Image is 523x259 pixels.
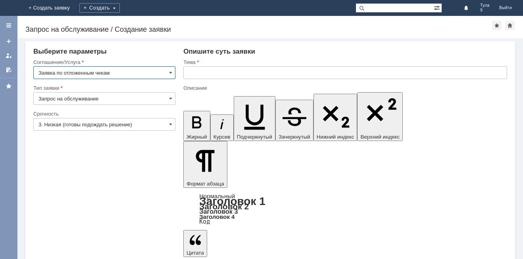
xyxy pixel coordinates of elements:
a: Заголовок 1 [199,195,265,207]
button: Курсив [210,114,234,141]
button: Верхний индекс [357,92,403,141]
div: Тема [183,60,506,65]
span: Нижний индекс [317,134,354,140]
div: Формат абзаца [183,193,507,224]
a: Код [199,218,210,225]
span: Цитата [187,250,204,256]
button: Жирный [183,111,210,141]
button: Нижний индекс [313,94,358,141]
span: Формат абзаца [187,181,224,187]
button: Формат абзаца [183,141,227,188]
a: Заголовок 4 [199,213,235,220]
div: Создать [79,3,120,13]
button: Подчеркнутый [234,96,275,141]
div: Описание [183,85,506,91]
a: Мои заявки [2,49,15,62]
span: Опишите суть заявки [183,48,255,55]
a: Нормальный [199,193,235,199]
div: Соглашение/Услуга [33,60,174,65]
span: Верхний индекс [360,134,400,140]
div: Срочность [33,111,174,116]
button: Цитата [183,230,207,257]
div: Тип заявки [33,85,174,91]
a: Заголовок 2 [199,202,249,211]
div: Добавить в избранное [492,21,502,30]
span: Подчеркнутый [237,134,272,140]
span: Расширенный поиск [434,4,442,11]
a: Создать заявку [2,35,15,48]
span: Тула [480,3,490,8]
div: Запрос на обслуживание / Создание заявки [25,25,492,33]
div: Сделать домашней страницей [505,21,515,30]
span: 9 [480,8,490,13]
span: Зачеркнутый [279,134,310,140]
button: Зачеркнутый [275,100,313,141]
span: Курсив [213,134,231,140]
span: Выберите параметры [33,48,107,55]
span: Жирный [187,134,207,140]
a: Заголовок 3 [199,208,238,215]
a: Мои согласования [2,64,15,76]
